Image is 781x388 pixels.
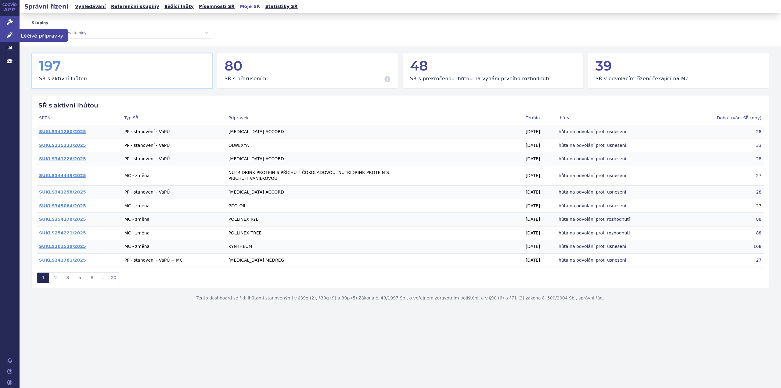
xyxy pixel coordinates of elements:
[32,288,769,309] p: Tento dashboard se řídí lhůtami stanovenými v §39g (2), §39g (9) a 39p (5) Zákona č. 48/1997 Sb.,...
[229,189,404,195] p: [MEDICAL_DATA] ACCORD
[225,58,390,73] div: 80
[122,199,226,213] td: MC - změna
[122,152,226,166] td: PP - stanovení - VaPÚ
[122,166,226,185] td: MC - změna
[35,29,198,37] div: Začněte psát název skupiny...
[163,2,196,11] a: Běžící lhůty
[229,257,404,263] p: [MEDICAL_DATA] MEDREG
[682,213,764,227] th: 88
[526,244,552,250] p: [DATE]
[67,275,69,280] span: 3
[557,143,655,149] span: lhůta na odvolání proti usnesení
[557,216,655,223] span: lhůta na odvolání proti rozhodnutí
[39,258,86,263] a: SUKLS342781/2025
[122,111,226,125] th: Typ SŘ
[682,152,764,166] th: 28
[42,275,44,280] span: 1
[682,186,764,199] th: 28
[526,173,552,179] p: [DATE]
[682,253,764,267] th: 27
[557,189,655,195] span: lhůta na odvolání proti usnesení
[39,203,86,208] a: SUKLS345064/2025
[98,273,107,283] button: ...
[596,75,689,82] h3: SŘ v odvolacím řízení čekající na MZ
[122,139,226,152] td: PP - stanovení - VaPÚ
[557,257,655,263] span: lhůta na odvolání proti usnesení
[526,203,552,209] p: [DATE]
[682,199,764,213] th: 27
[526,189,552,195] p: [DATE]
[122,240,226,254] td: MC - změna
[197,2,236,11] a: Písemnosti SŘ
[682,166,764,185] th: 27
[682,125,764,139] th: 28
[122,125,226,139] td: PP - stanovení - VaPÚ
[101,275,104,280] span: ...
[39,156,86,161] a: SUKLS341226/2025
[229,156,404,162] p: [MEDICAL_DATA] ACCORD
[410,75,549,82] h3: SŘ s prekročenou lhůtou na vydání prvního rozhodnutí
[39,129,86,134] a: SUKLS341280/2025
[39,230,86,235] a: SUKLS254221/2025
[682,240,764,254] th: 108
[523,111,555,125] th: Termín
[682,139,764,152] th: 33
[122,186,226,199] td: PP - stanovení - VaPÚ
[49,273,61,283] button: 2
[226,111,523,125] th: Přípravek
[73,2,108,11] a: Vyhledávání
[557,244,655,250] span: lhůta na odvolání proti usnesení
[39,173,86,178] a: SUKLS344449/2025
[74,273,86,283] button: 4
[78,275,81,280] span: 4
[111,275,116,280] span: 20
[526,216,552,223] p: [DATE]
[526,143,552,149] p: [DATE]
[20,29,68,42] span: Léčivé přípravky
[122,253,226,267] td: PP - stanovení - VaPÚ + MC
[557,203,655,209] span: lhůta na odvolání proti usnesení
[32,20,212,26] label: Skupiny
[596,58,761,73] div: 39
[555,111,682,125] th: Lhůty
[122,213,226,227] td: MC - změna
[229,244,404,250] p: KYNTHEUM
[107,273,120,283] button: 20
[526,129,552,135] p: [DATE]
[39,75,87,82] h3: SŘ s aktivní lhůtou
[557,230,655,236] span: lhůta na odvolání proti rozhodnutí
[238,2,262,11] a: Moje SŘ
[39,190,86,194] a: SUKLS341258/2025
[682,111,764,125] th: Doba trvání SŘ (dny)
[410,58,576,73] div: 48
[61,273,74,283] button: 3
[557,156,655,162] span: lhůta na odvolání proti usnesení
[91,275,93,280] span: 5
[682,226,764,240] th: 88
[39,58,205,73] div: 197
[526,156,552,162] p: [DATE]
[229,216,404,223] p: POLLINEX RYE
[229,170,404,182] p: NUTRIDRINK PROTEIN S PŘÍCHUTÍ ČOKOLÁDOVOU, NUTRIDRINK PROTEIN S PŘÍCHUTÍ VANILKOVOU
[20,2,73,11] h2: Správní řízení
[225,75,266,82] h3: SŘ s přerušením
[54,275,57,280] span: 2
[526,230,552,236] p: [DATE]
[37,111,122,125] th: SPZN
[557,173,655,179] span: lhůta na odvolání proti usnesení
[37,102,764,109] h2: SŘ s aktivní lhůtou
[122,226,226,240] td: MC - změna
[39,217,86,222] a: SUKLS254178/2025
[39,244,86,249] a: SUKLS101529/2025
[86,273,98,283] button: 5
[263,2,299,11] a: Statistiky SŘ
[109,2,161,11] a: Referenční skupiny
[39,143,86,148] a: SUKLS335233/2025
[229,143,404,149] p: OLWEXYA
[557,129,655,135] span: lhůta na odvolání proti usnesení
[37,273,49,283] button: 1
[229,230,404,236] p: POLLINEX TREE
[229,129,404,135] p: [MEDICAL_DATA] ACCORD
[229,203,404,209] p: GTO-OIL
[526,257,552,263] p: [DATE]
